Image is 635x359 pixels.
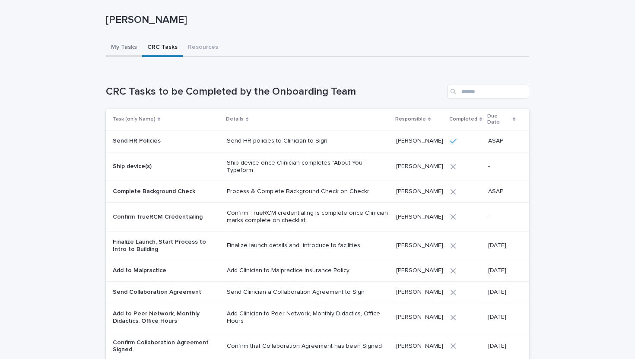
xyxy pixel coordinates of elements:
[113,188,220,195] p: Complete Background Check
[227,159,389,174] p: Ship device once Clinician completes "About You" Typeform
[488,343,515,350] p: [DATE]
[487,111,511,127] p: Due Date
[226,114,244,124] p: Details
[113,339,220,354] p: Confirm Collaboration Agreement Signed
[488,242,515,249] p: [DATE]
[227,310,389,325] p: Add Clinician to Peer Network, Monthly Didactics, Office Hours
[396,163,443,170] p: [PERSON_NAME]
[396,289,443,296] p: [PERSON_NAME]
[396,137,443,145] p: [PERSON_NAME]
[396,343,443,350] p: [PERSON_NAME]
[488,188,515,195] p: ASAP
[488,314,515,321] p: [DATE]
[227,343,389,350] p: Confirm that Collaboration Agreement has been Signed
[106,130,529,152] tr: Send HR PoliciesSend HR policies to Clinician to Sign[PERSON_NAME]ASAP
[113,114,156,124] p: Task (only Name)
[113,213,220,221] p: Confirm TrueRCM Credentialing
[106,260,529,282] tr: Add to MalpracticeAdd Clinician to Malpractice Insurance Policy[PERSON_NAME][DATE]
[227,289,389,296] p: Send Clinician a Collaboration Agreement to Sign
[227,267,389,274] p: Add Clinician to Malpractice Insurance Policy
[488,137,515,145] p: ASAP
[106,282,529,303] tr: Send Collaboration AgreementSend Clinician a Collaboration Agreement to Sign[PERSON_NAME][DATE]
[488,163,515,170] p: -
[396,314,443,321] p: [PERSON_NAME]
[113,238,220,253] p: Finalize Launch, Start Process to Intro to Building
[106,39,142,57] button: My Tasks
[227,242,389,249] p: Finalize launch details and introduce to facilities
[488,267,515,274] p: [DATE]
[396,267,443,274] p: [PERSON_NAME]
[106,203,529,232] tr: Confirm TrueRCM CredentialingConfirm TrueRCM credentialing is complete once Clinician marks compl...
[106,181,529,203] tr: Complete Background CheckProcess & Complete Background Check on Checkr[PERSON_NAME]ASAP
[113,310,220,325] p: Add to Peer Network, Monthly Didactics, Office Hours
[449,114,477,124] p: Completed
[227,137,389,145] p: Send HR policies to Clinician to Sign
[106,86,444,98] h1: CRC Tasks to be Completed by the Onboarding Team
[396,242,443,249] p: [PERSON_NAME]
[395,114,426,124] p: Responsible
[113,163,220,170] p: Ship device(s)
[113,289,220,296] p: Send Collaboration Agreement
[106,303,529,332] tr: Add to Peer Network, Monthly Didactics, Office HoursAdd Clinician to Peer Network, Monthly Didact...
[396,188,443,195] p: [PERSON_NAME]
[488,213,515,221] p: -
[227,210,389,224] p: Confirm TrueRCM credentialing is complete once Clinician marks complete on checklist
[227,188,389,195] p: Process & Complete Background Check on Checkr
[396,213,443,221] p: [PERSON_NAME]
[183,39,223,57] button: Resources
[488,289,515,296] p: [DATE]
[447,85,529,98] input: Search
[113,137,220,145] p: Send HR Policies
[113,267,220,274] p: Add to Malpractice
[142,39,183,57] button: CRC Tasks
[106,152,529,181] tr: Ship device(s)Ship device once Clinician completes "About You" Typeform[PERSON_NAME]-
[106,14,526,26] p: [PERSON_NAME]
[106,231,529,260] tr: Finalize Launch, Start Process to Intro to BuildingFinalize launch details and introduce to facil...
